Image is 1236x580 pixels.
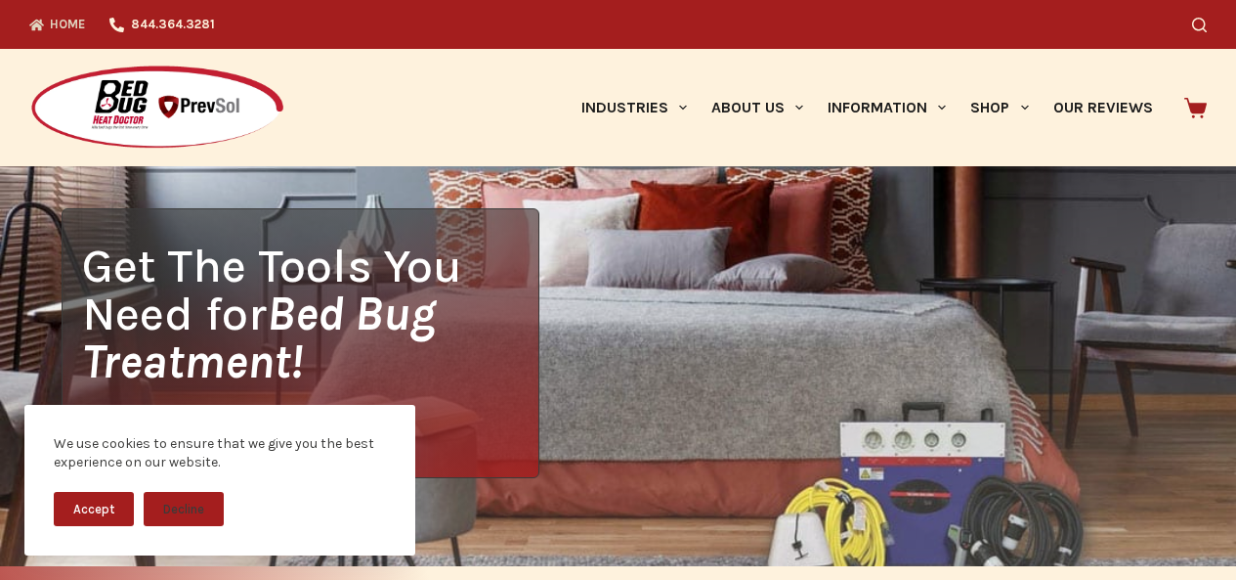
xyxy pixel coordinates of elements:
[29,65,285,152] img: Prevsol/Bed Bug Heat Doctor
[54,492,134,526] button: Accept
[1192,18,1207,32] button: Search
[569,49,1165,166] nav: Primary
[699,49,815,166] a: About Us
[54,434,386,472] div: We use cookies to ensure that we give you the best experience on our website.
[144,492,224,526] button: Decline
[82,286,436,389] i: Bed Bug Treatment!
[816,49,959,166] a: Information
[1041,49,1165,166] a: Our Reviews
[959,49,1041,166] a: Shop
[569,49,699,166] a: Industries
[82,242,537,385] h1: Get The Tools You Need for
